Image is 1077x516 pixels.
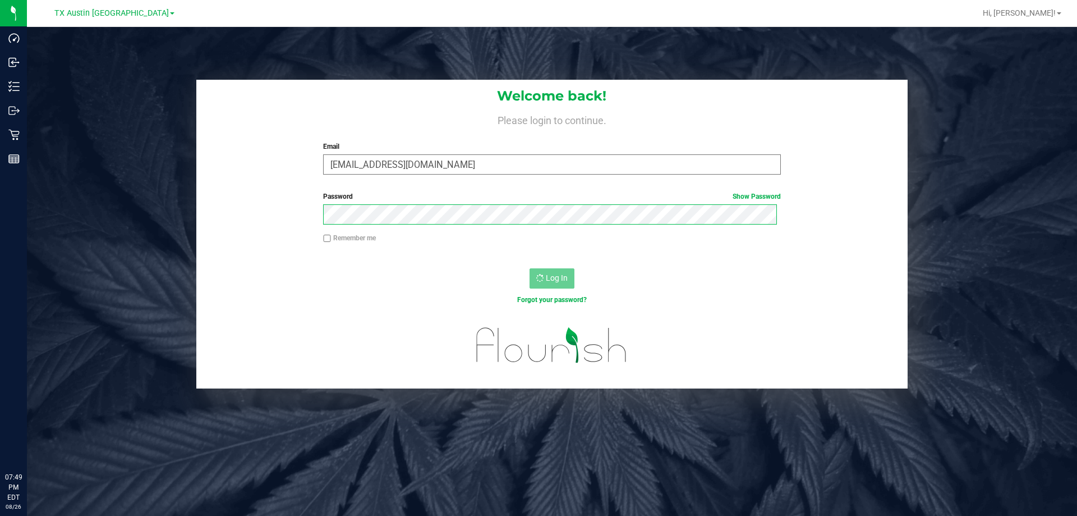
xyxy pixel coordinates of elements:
[463,317,641,374] img: flourish_logo.svg
[8,153,20,165] inline-svg: Reports
[5,503,22,511] p: 08/26
[8,57,20,68] inline-svg: Inbound
[323,193,353,200] span: Password
[196,112,908,126] h4: Please login to continue.
[8,129,20,140] inline-svg: Retail
[54,8,169,18] span: TX Austin [GEOGRAPHIC_DATA]
[517,296,587,304] a: Forgot your password?
[5,472,22,503] p: 07:49 PM EDT
[8,33,20,44] inline-svg: Dashboard
[323,235,331,243] input: Remember me
[8,105,20,116] inline-svg: Outbound
[983,8,1056,17] span: Hi, [PERSON_NAME]!
[323,233,376,243] label: Remember me
[733,193,781,200] a: Show Password
[196,89,908,103] h1: Welcome back!
[546,273,568,282] span: Log In
[530,268,574,289] button: Log In
[8,81,20,92] inline-svg: Inventory
[323,141,780,152] label: Email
